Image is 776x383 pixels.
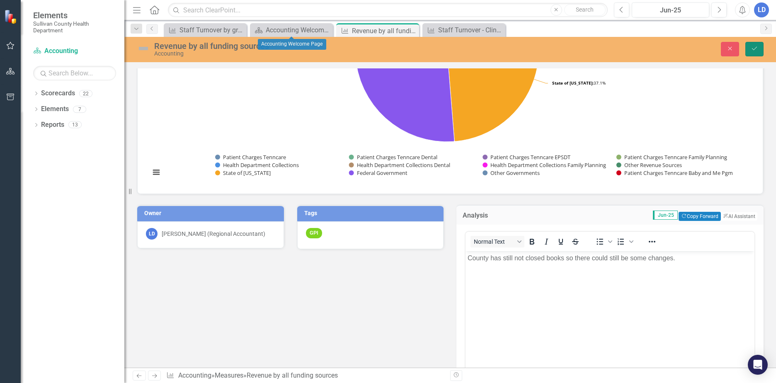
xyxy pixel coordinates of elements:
a: Staff Turnover - Clinical [424,25,503,35]
button: Italic [539,236,553,247]
span: Jun-25 [653,211,678,220]
button: Show Health Department Collections Family Planning [483,161,607,169]
button: Strikethrough [568,236,582,247]
button: Show Health Department Collections [215,161,299,169]
h3: Owner [144,210,280,216]
small: Sullivan County Health Department [33,20,116,34]
a: Elements [41,104,69,114]
div: LD [146,228,158,240]
div: Jun-25 [635,5,706,15]
input: Search Below... [33,66,116,80]
button: Show Patient Charges Tenncare [215,153,286,161]
img: ClearPoint Strategy [4,10,19,24]
div: Revenue by all funding sources [154,41,488,51]
button: Show Federal Government [349,169,408,177]
button: Jun-25 [632,2,709,17]
a: Staff Turnover by group (Admin, Clinical, non-clinical) [166,25,245,35]
a: Reports [41,120,64,130]
button: Show State of Tennessee [215,169,270,177]
tspan: State of [US_STATE]: [552,80,594,86]
div: Accounting Welcome Page [266,25,331,35]
button: Show Patient Charges Tenncare Family Planning [616,153,728,161]
a: Accounting [178,371,211,379]
button: Show Health Department Collections Dental [349,161,451,169]
button: Show Other Governments [483,169,540,177]
div: Open Intercom Messenger [748,355,768,375]
button: Underline [554,236,568,247]
span: Elements [33,10,116,20]
h3: Tags [304,210,440,216]
a: Scorecards [41,89,75,98]
div: Numbered list [614,236,635,247]
div: Staff Turnover - Clinical [438,25,503,35]
text: 37.1% [552,80,606,86]
div: 13 [68,121,82,128]
button: Block Normal Text [470,236,524,247]
div: 22 [79,90,92,97]
button: LD [754,2,769,17]
a: Accounting [33,46,116,56]
div: 7 [73,106,86,113]
div: Staff Turnover by group (Admin, Clinical, non-clinical) [179,25,245,35]
div: Revenue by all funding sources [352,26,417,36]
div: » » [166,371,444,381]
button: Reveal or hide additional toolbar items [645,236,659,247]
span: Search [576,6,594,13]
div: [PERSON_NAME] (Regional Accountant) [162,230,265,238]
h3: Analysis [463,212,520,219]
button: AI Assistant [721,212,757,221]
span: GPI [306,228,322,238]
span: Normal Text [474,238,514,245]
div: Revenue by all funding sources [247,371,338,379]
button: Copy Forward [679,212,720,221]
a: Accounting Welcome Page [252,25,331,35]
a: Measures [215,371,243,379]
button: Show Patient Charges Tenncare Baby and Me Pgm [616,169,734,177]
img: Not Defined [137,42,150,55]
input: Search ClearPoint... [168,3,608,17]
div: Accounting [154,51,488,57]
button: View chart menu, Chart [150,167,162,178]
div: Accounting Welcome Page [258,39,326,50]
button: Search [564,4,606,16]
button: Show Other Revenue Sources [616,161,682,169]
button: Show Patient Charges Tenncare Dental [349,153,438,161]
button: Bold [525,236,539,247]
div: Bullet list [593,236,614,247]
button: Show Patient Charges Tenncare EPSDT [483,153,571,161]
